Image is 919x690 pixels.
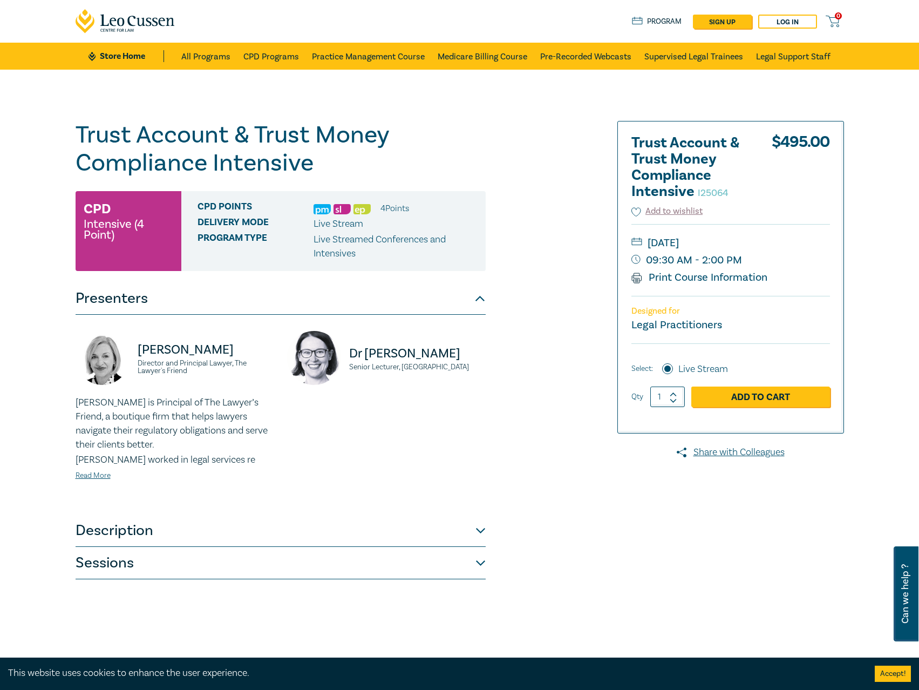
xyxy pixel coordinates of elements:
a: All Programs [181,43,230,70]
span: Program type [198,233,314,261]
p: Live Streamed Conferences and Intensives [314,233,478,261]
a: CPD Programs [243,43,299,70]
a: sign up [693,15,752,29]
label: Live Stream [678,362,728,376]
small: 09:30 AM - 2:00 PM [631,252,830,269]
span: Select: [631,363,653,375]
small: Director and Principal Lawyer, The Lawyer's Friend [138,360,274,375]
p: [PERSON_NAME] is Principal of The Lawyer’s Friend, a boutique firm that helps lawyers navigate th... [76,396,274,452]
img: Ethics & Professional Responsibility [353,204,371,214]
div: This website uses cookies to enhance the user experience. [8,666,859,680]
p: Dr [PERSON_NAME] [349,345,486,362]
a: Practice Management Course [312,43,425,70]
a: Print Course Information [631,270,768,285]
li: 4 Point s [380,201,409,215]
h3: CPD [84,199,111,219]
a: Add to Cart [691,387,830,407]
span: CPD Points [198,201,314,215]
a: Legal Support Staff [756,43,830,70]
a: Log in [758,15,817,29]
a: Share with Colleagues [617,445,844,459]
small: [DATE] [631,234,830,252]
button: Description [76,515,486,547]
a: Pre-Recorded Webcasts [540,43,631,70]
input: 1 [650,387,685,407]
img: https://s3.ap-southeast-2.amazonaws.com/leo-cussen-store-production-content/Contacts/Jennie%20Pak... [76,331,130,385]
span: Live Stream [314,218,363,230]
img: https://s3.ap-southeast-2.amazonaws.com/leo-cussen-store-production-content/Contacts/Dr%20Katie%2... [287,331,341,385]
button: Accept cookies [875,666,911,682]
div: $ 495.00 [772,135,830,205]
a: Program [632,16,682,28]
small: Senior Lecturer, [GEOGRAPHIC_DATA] [349,363,486,371]
img: Substantive Law [333,204,351,214]
a: Medicare Billing Course [438,43,527,70]
span: Delivery Mode [198,217,314,231]
p: [PERSON_NAME] [138,341,274,358]
small: Legal Practitioners [631,318,722,332]
small: Intensive (4 Point) [84,219,173,240]
button: Presenters [76,282,486,315]
a: Store Home [89,50,164,62]
h2: Trust Account & Trust Money Compliance Intensive [631,135,750,200]
p: [PERSON_NAME] worked in legal services re [76,453,274,467]
img: Practice Management & Business Skills [314,204,331,214]
span: Can we help ? [900,553,910,635]
small: I25064 [698,187,729,199]
button: Sessions [76,547,486,579]
a: Read More [76,471,111,481]
a: Supervised Legal Trainees [644,43,743,70]
label: Qty [631,391,643,403]
p: Designed for [631,306,830,316]
span: 0 [835,12,842,19]
button: Add to wishlist [631,205,703,218]
h1: Trust Account & Trust Money Compliance Intensive [76,121,486,177]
